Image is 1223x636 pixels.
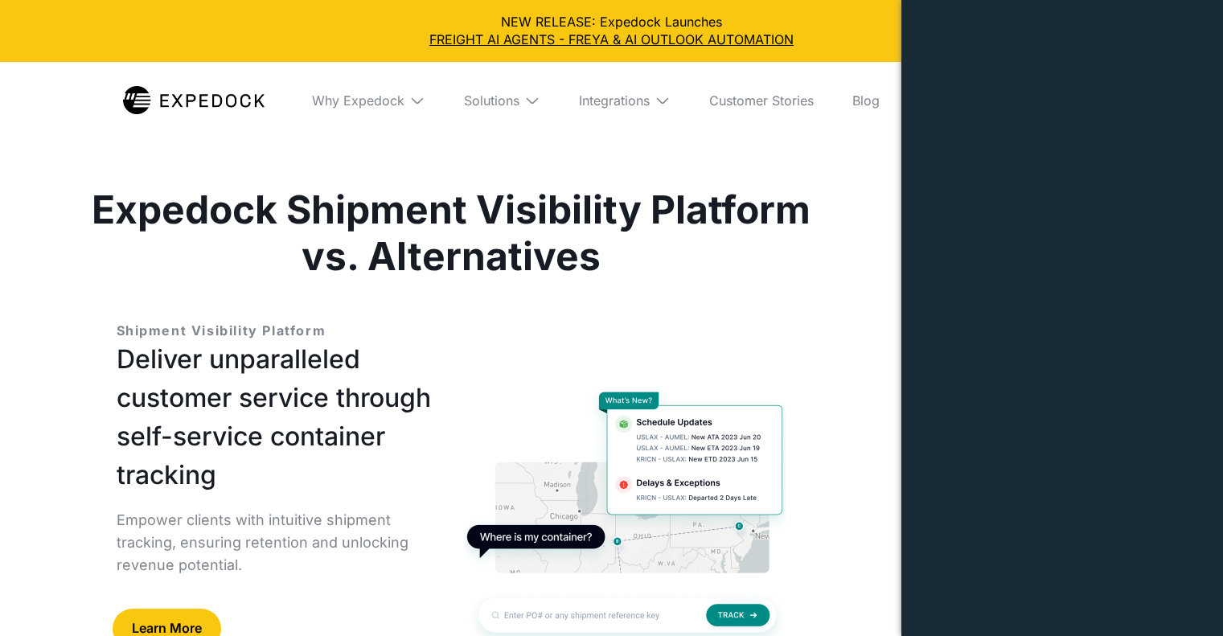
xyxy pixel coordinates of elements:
div: Why Expedock [312,92,404,109]
h1: Deliver unparalleled customer service through self-service container tracking [117,340,438,494]
div: Solutions [451,62,553,139]
div: NEW RELEASE: Expedock Launches [13,13,1210,49]
iframe: Chat Widget [1143,559,1223,636]
div: Solutions [464,92,519,109]
div: Integrations [566,62,683,139]
a: Blog [839,62,893,139]
a: Customer Stories [696,62,827,139]
p: Shipment Visibility Platform [117,321,326,340]
h1: Expedock Shipment Visibility Platform vs. Alternatives [91,187,811,280]
div: Integrations [579,92,650,109]
a: FREIGHT AI AGENTS - FREYA & AI OUTLOOK AUTOMATION [13,31,1210,48]
div: Why Expedock [299,62,438,139]
p: Empower clients with intuitive shipment tracking, ensuring retention and unlocking revenue potent... [117,509,438,577]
